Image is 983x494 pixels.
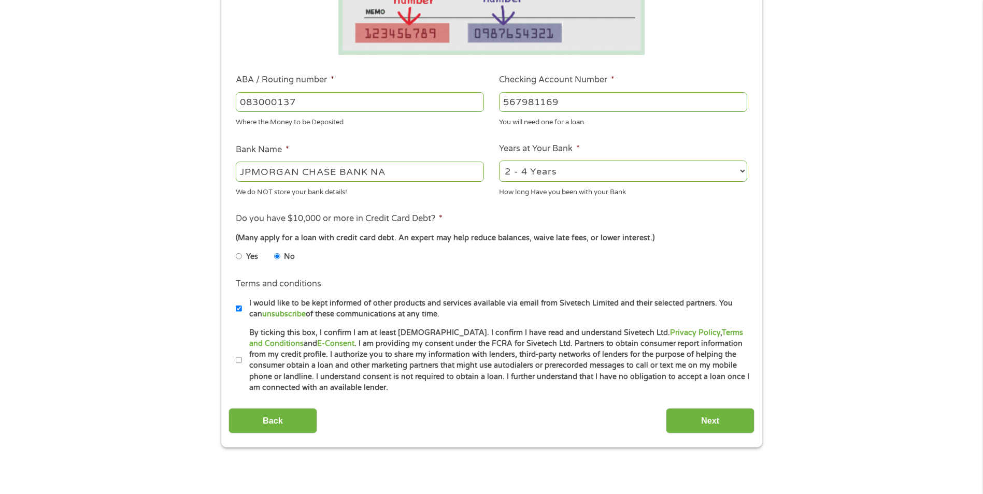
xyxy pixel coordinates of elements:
label: Bank Name [236,144,289,155]
label: Terms and conditions [236,279,321,289]
label: No [284,251,295,263]
input: Back [229,408,317,433]
div: (Many apply for a loan with credit card debt. An expert may help reduce balances, waive late fees... [236,233,747,244]
label: Yes [246,251,258,263]
label: I would like to be kept informed of other products and services available via email from Sivetech... [242,298,750,320]
div: How long Have you been with your Bank [499,183,747,197]
div: We do NOT store your bank details! [236,183,484,197]
a: Terms and Conditions [249,328,743,348]
label: ABA / Routing number [236,75,334,85]
label: Do you have $10,000 or more in Credit Card Debt? [236,213,443,224]
a: E-Consent [317,339,354,348]
label: By ticking this box, I confirm I am at least [DEMOGRAPHIC_DATA]. I confirm I have read and unders... [242,327,750,394]
input: Next [666,408,754,433]
div: You will need one for a loan. [499,114,747,128]
label: Years at Your Bank [499,143,580,154]
input: 345634636 [499,92,747,112]
a: unsubscribe [262,310,306,318]
label: Checking Account Number [499,75,615,85]
a: Privacy Policy [670,328,720,337]
div: Where the Money to be Deposited [236,114,484,128]
input: 263177916 [236,92,484,112]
